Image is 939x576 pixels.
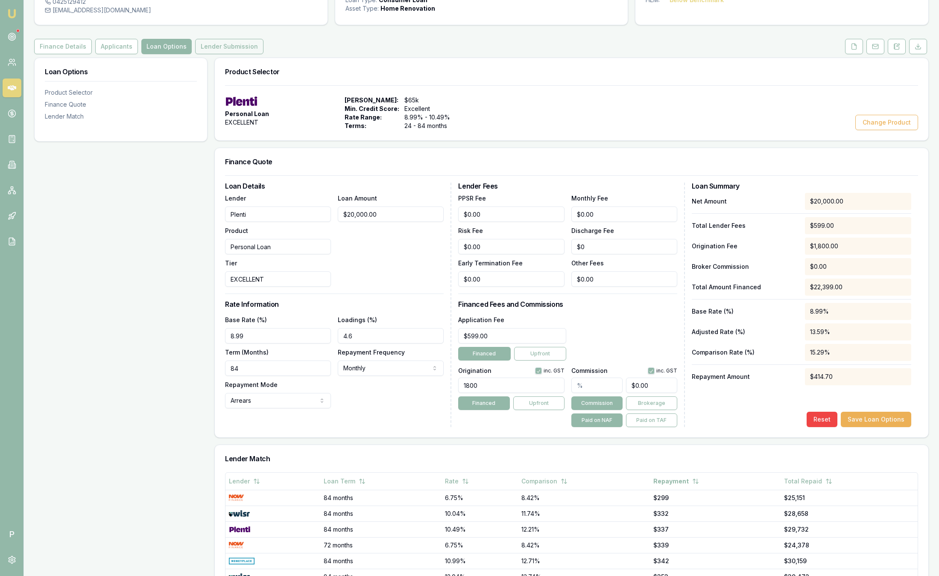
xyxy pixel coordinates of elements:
[653,509,777,518] div: $332
[225,96,258,106] img: Plenti
[571,195,608,202] label: Monthly Fee
[225,349,269,356] label: Term (Months)
[442,537,518,553] td: 6.75%
[841,412,911,427] button: Save Loan Options
[458,207,564,222] input: $
[653,541,777,550] div: $339
[442,521,518,537] td: 10.49%
[458,239,564,254] input: $
[571,207,677,222] input: $
[692,242,798,250] p: Origination Fee
[692,183,911,189] h3: Loan Summary
[855,115,918,130] button: Change Product
[442,506,518,521] td: 10.04%
[458,316,504,323] label: Application Fee
[195,39,263,54] button: Lender Submission
[626,413,677,427] button: Paid on TAF
[225,316,267,323] label: Base Rate (%)
[404,96,461,105] span: $65k
[338,328,444,343] input: %
[805,368,911,385] div: $414.70
[345,113,399,122] span: Rate Range:
[692,348,798,357] p: Comparison Rate (%)
[518,553,650,569] td: 12.71%
[45,6,317,15] div: [EMAIL_ADDRESS][DOMAIN_NAME]
[225,158,918,165] h3: Finance Quote
[784,509,914,518] div: $28,658
[805,258,911,275] div: $0.00
[225,118,258,127] span: EXCELLENT
[225,328,331,343] input: %
[807,412,837,427] button: Reset
[692,283,798,291] p: Total Amount Financed
[324,474,366,489] button: Loan Term
[225,183,444,189] h3: Loan Details
[45,88,197,97] div: Product Selector
[571,227,614,234] label: Discharge Fee
[225,381,278,388] label: Repayment Mode
[571,396,623,410] button: Commission
[345,105,399,113] span: Min. Credit Score:
[320,553,442,569] td: 84 months
[229,558,254,564] img: Money Place
[458,271,564,287] input: $
[648,367,677,374] div: inc. GST
[571,413,623,427] button: Paid on NAF
[225,455,918,462] h3: Lender Match
[94,39,140,54] a: Applicants
[784,557,914,565] div: $30,159
[45,100,197,109] div: Finance Quote
[229,495,244,501] img: NOW Finance
[442,553,518,569] td: 10.99%
[805,303,911,320] div: 8.99%
[571,239,677,254] input: $
[784,541,914,550] div: $24,378
[458,183,677,189] h3: Lender Fees
[458,259,523,267] label: Early Termination Fee
[514,347,566,361] button: Upfront
[338,349,405,356] label: Repayment Frequency
[320,537,442,553] td: 72 months
[805,323,911,340] div: 13.59%
[653,525,777,534] div: $337
[692,307,798,316] p: Base Rate (%)
[653,494,777,502] div: $299
[571,378,623,393] input: %
[225,195,246,202] label: Lender
[338,207,444,222] input: $
[404,113,461,122] span: 8.99% - 10.49%
[521,474,567,489] button: Comparison
[518,490,650,506] td: 8.42%
[345,96,399,105] span: [PERSON_NAME]:
[45,68,197,75] h3: Loan Options
[805,344,911,361] div: 15.29%
[193,39,265,54] a: Lender Submission
[404,122,461,130] span: 24 - 84 months
[229,526,251,533] img: Plenti
[442,490,518,506] td: 6.75%
[458,328,566,343] input: $
[458,368,491,374] label: Origination
[34,39,92,54] button: Finance Details
[320,490,442,506] td: 84 months
[518,537,650,553] td: 8.42%
[229,542,244,549] img: NOW Finance
[320,521,442,537] td: 84 months
[692,262,798,271] p: Broker Commission
[95,39,138,54] button: Applicants
[458,301,677,308] h3: Financed Fees and Commissions
[225,301,444,308] h3: Rate Information
[458,195,486,202] label: PPSR Fee
[345,4,379,13] div: Asset Type :
[338,195,377,202] label: Loan Amount
[653,474,699,489] button: Repayment
[513,396,565,410] button: Upfront
[34,39,94,54] a: Finance Details
[320,506,442,521] td: 84 months
[571,259,604,267] label: Other Fees
[338,316,377,323] label: Loadings (%)
[458,347,510,361] button: Financed
[404,105,461,113] span: Excellent
[458,396,509,410] button: Financed
[571,368,608,374] label: Commission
